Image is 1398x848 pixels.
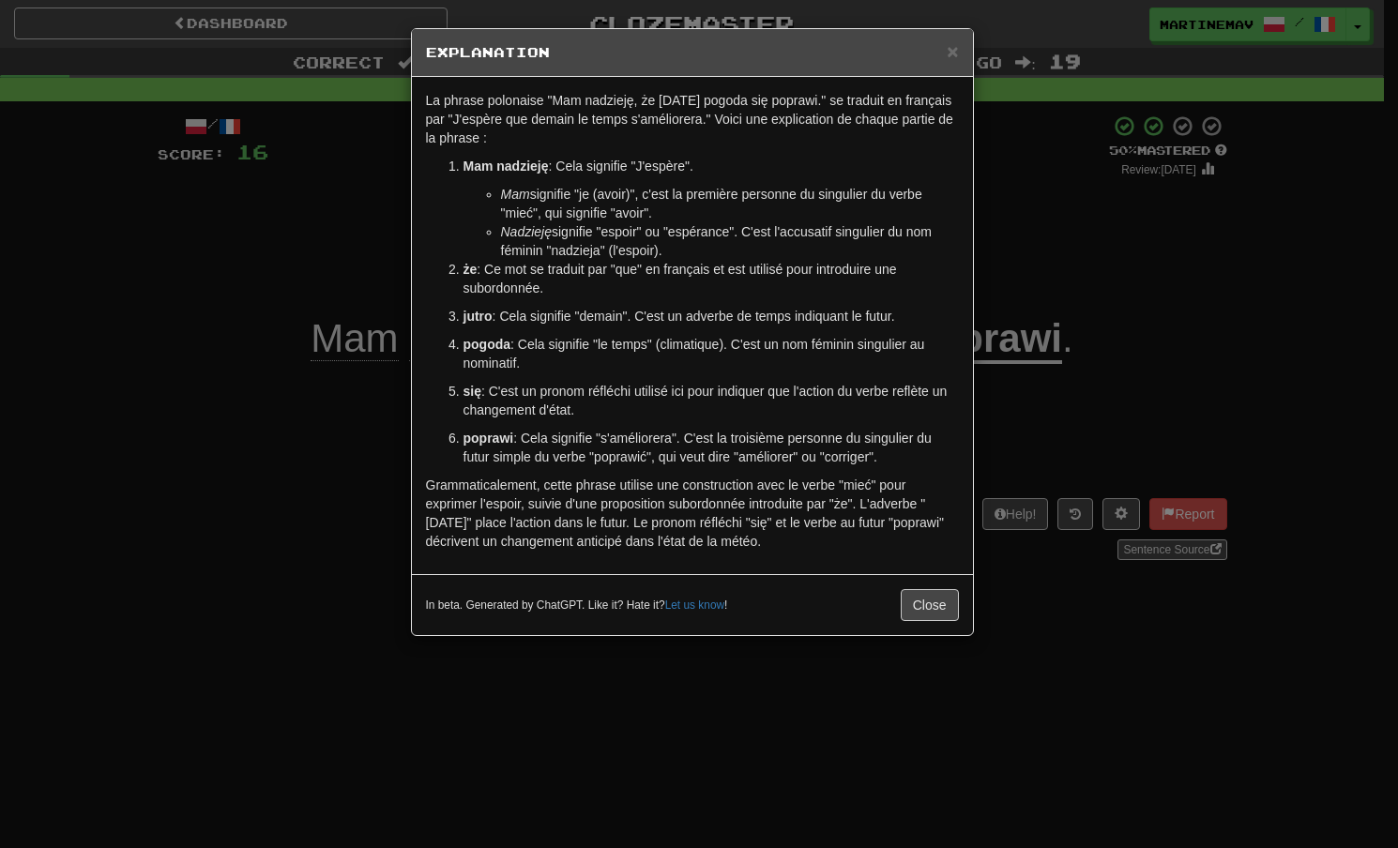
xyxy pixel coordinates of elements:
a: Let us know [665,598,724,612]
button: Close [901,589,959,621]
strong: że [463,262,478,277]
small: In beta. Generated by ChatGPT. Like it? Hate it? ! [426,598,728,613]
li: signifie "je (avoir)", c'est la première personne du singulier du verbe "mieć", qui signifie "avo... [501,185,959,222]
li: signifie "espoir" ou "espérance". C'est l'accusatif singulier du nom féminin "nadzieja" (l'espoir). [501,222,959,260]
p: : C'est un pronom réfléchi utilisé ici pour indiquer que l'action du verbe reflète un changement ... [463,382,959,419]
button: Close [947,41,958,61]
p: : Cela signifie "le temps" (climatique). C'est un nom féminin singulier au nominatif. [463,335,959,372]
p: : Cela signifie "s'améliorera". C'est la troisième personne du singulier du futur simple du verbe... [463,429,959,466]
strong: jutro [463,309,493,324]
p: La phrase polonaise "Mam nadzieję, że [DATE] pogoda się poprawi." se traduit en français par "J'e... [426,91,959,147]
p: : Cela signifie "demain". C'est un adverbe de temps indiquant le futur. [463,307,959,326]
h5: Explanation [426,43,959,62]
em: Nadzieję [501,224,552,239]
strong: pogoda [463,337,511,352]
strong: się [463,384,481,399]
p: Grammaticalement, cette phrase utilise une construction avec le verbe "mieć" pour exprimer l'espo... [426,476,959,551]
strong: Mam nadzieję [463,159,549,174]
span: × [947,40,958,62]
p: : Ce mot se traduit par "que" en français et est utilisé pour introduire une subordonnée. [463,260,959,297]
p: : Cela signifie "J'espère". [463,157,959,175]
em: Mam [501,187,530,202]
strong: poprawi [463,431,514,446]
